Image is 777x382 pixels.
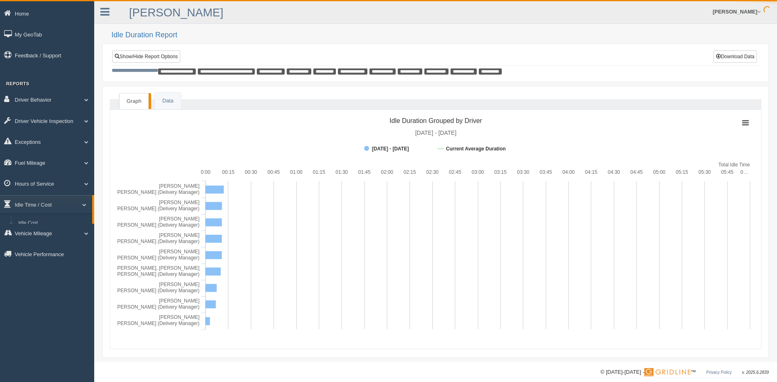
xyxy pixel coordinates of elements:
tspan: Total Idle Time [718,162,750,168]
tspan: [PERSON_NAME], [PERSON_NAME] [116,265,199,271]
text: 03:30 [517,169,529,175]
tspan: Current Average Duration [446,146,506,152]
text: 04:00 [562,169,575,175]
text: 02:30 [426,169,439,175]
tspan: [PERSON_NAME] (Delivery Manager) [116,288,199,293]
text: 05:30 [698,169,711,175]
text: 02:15 [403,169,416,175]
button: Download Data [714,50,757,63]
a: [PERSON_NAME] [129,6,223,19]
tspan: [PERSON_NAME] (Delivery Manager) [116,206,199,211]
text: 01:30 [335,169,348,175]
text: 01:15 [313,169,325,175]
a: Idle Cost [15,216,92,231]
tspan: Idle Duration Grouped by Driver [390,117,483,124]
tspan: [PERSON_NAME] (Delivery Manager) [116,255,199,261]
tspan: [PERSON_NAME] (Delivery Manager) [116,304,199,310]
tspan: [PERSON_NAME] [159,282,199,287]
text: 0:00 [201,169,211,175]
tspan: [PERSON_NAME] [159,314,199,320]
text: 05:45 [721,169,734,175]
text: 03:00 [471,169,484,175]
text: 04:45 [630,169,643,175]
text: 01:00 [290,169,302,175]
text: 01:45 [358,169,371,175]
tspan: [DATE] - [DATE] [372,146,409,152]
text: 05:00 [653,169,665,175]
a: Show/Hide Report Options [112,50,180,63]
text: 00:45 [267,169,280,175]
a: Graph [119,93,149,109]
text: 00:15 [222,169,234,175]
tspan: [PERSON_NAME] (Delivery Manager) [116,271,199,277]
img: Gridline [644,368,691,376]
tspan: [PERSON_NAME] (Delivery Manager) [116,239,199,244]
tspan: 0… [741,169,748,175]
text: 02:45 [449,169,461,175]
tspan: [PERSON_NAME] [159,232,199,238]
div: © [DATE]-[DATE] - ™ [600,368,769,377]
tspan: [PERSON_NAME] [159,200,199,205]
text: 04:15 [585,169,597,175]
text: 03:15 [494,169,507,175]
span: v. 2025.6.2839 [742,370,769,375]
text: 02:00 [381,169,393,175]
a: Data [155,93,181,109]
text: 05:15 [676,169,688,175]
tspan: [DATE] - [DATE] [415,130,457,136]
tspan: [PERSON_NAME] [159,249,199,255]
text: 04:30 [608,169,620,175]
tspan: [PERSON_NAME] (Delivery Manager) [116,189,199,195]
text: 03:45 [540,169,552,175]
a: Privacy Policy [706,370,732,375]
tspan: [PERSON_NAME] [159,216,199,222]
tspan: [PERSON_NAME] (Delivery Manager) [116,222,199,228]
text: 00:30 [245,169,257,175]
tspan: [PERSON_NAME] (Delivery Manager) [116,321,199,326]
tspan: [PERSON_NAME] [159,183,199,189]
tspan: [PERSON_NAME] [159,298,199,304]
h2: Idle Duration Report [111,31,769,39]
